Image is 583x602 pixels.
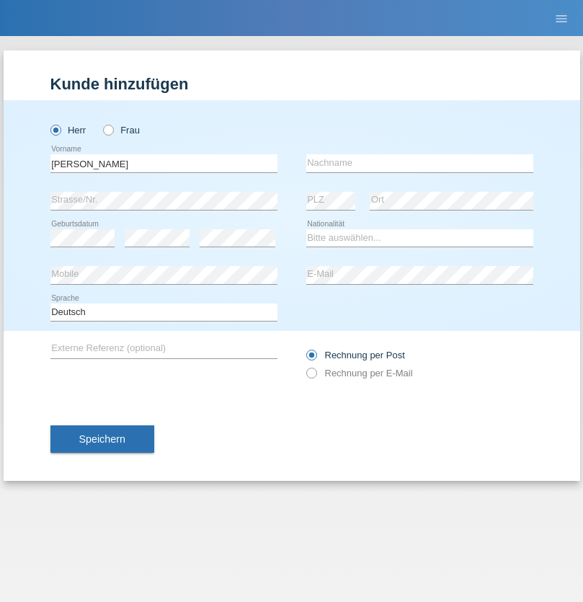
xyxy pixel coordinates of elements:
[50,125,86,136] label: Herr
[50,75,533,93] h1: Kunde hinzufügen
[103,125,112,134] input: Frau
[103,125,140,136] label: Frau
[306,350,405,360] label: Rechnung per Post
[306,368,413,379] label: Rechnung per E-Mail
[306,350,316,368] input: Rechnung per Post
[50,425,154,453] button: Speichern
[554,12,569,26] i: menu
[306,368,316,386] input: Rechnung per E-Mail
[79,433,125,445] span: Speichern
[547,14,576,22] a: menu
[50,125,60,134] input: Herr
